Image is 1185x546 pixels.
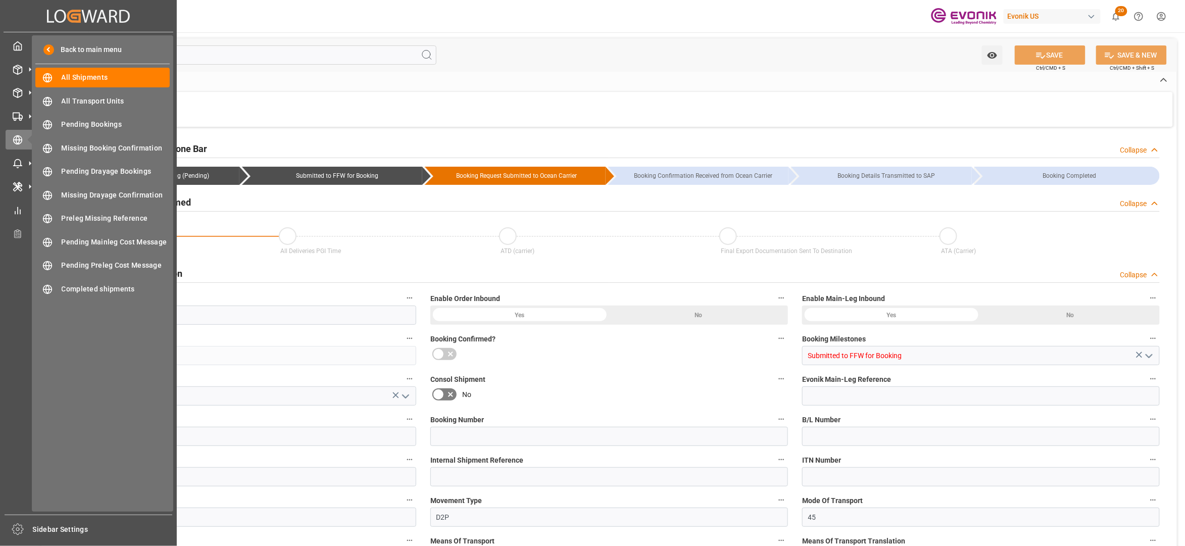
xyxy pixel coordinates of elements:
span: Missing Booking Confirmation [62,143,170,154]
button: show 20 new notifications [1105,5,1127,28]
span: Enable Main-Leg Inbound [802,293,885,304]
span: Evonik Main-Leg Reference [802,374,891,385]
span: Back to main menu [54,44,122,55]
button: SAVE [1015,45,1085,65]
span: Pending Preleg Cost Message [62,260,170,271]
a: My Cockpit [6,36,171,56]
span: 20 [1115,6,1127,16]
button: Order Number [403,291,416,305]
button: Booking Confirmed? [775,332,788,345]
span: Missing Drayage Confirmation [62,190,170,201]
span: Preleg Missing Reference [62,213,170,224]
span: ITN Number [802,455,841,466]
button: Evonik US [1004,7,1105,26]
a: All Transport Units [35,91,170,111]
div: No [609,306,788,325]
button: SAVE & NEW [1096,45,1167,65]
span: ATD (carrier) [501,247,535,255]
span: Pending Bookings [62,119,170,130]
button: Booking Milestones [1147,332,1160,345]
span: B/L Number [802,415,841,425]
a: Completed shipments [35,279,170,299]
a: My Reports [6,200,171,220]
button: Booking Status [403,372,416,385]
div: Submitted to FFW for Booking [252,167,423,185]
div: Collapse [1120,270,1147,280]
div: Submitted to FFW for Booking (Pending) [59,167,239,185]
span: All Transport Units [62,96,170,107]
button: Help Center [1127,5,1150,28]
div: Yes [430,306,609,325]
div: Submitted to FFW for Booking [242,167,423,185]
span: Pending Drayage Bookings [62,166,170,177]
div: Booking Details Transmitted to SAP [791,167,972,185]
a: All Shipments [35,68,170,87]
button: Internal Shipment Reference [775,453,788,466]
a: Missing Booking Confirmation [35,138,170,158]
a: Transport Planner [6,224,171,243]
button: Booking Number [775,413,788,426]
button: Enable Main-Leg Inbound [1147,291,1160,305]
a: Pending Drayage Bookings [35,162,170,181]
span: Booking Confirmed? [430,334,496,344]
input: Search Fields [46,45,436,65]
span: Mode Of Transport [802,495,863,506]
span: ATA (Carrier) [942,247,976,255]
a: Pending Bookings [35,115,170,134]
button: ITN Number [1147,453,1160,466]
a: Pending Mainleg Cost Message [35,232,170,252]
span: All Shipments [62,72,170,83]
span: Consol Shipment [430,374,485,385]
a: Preleg Missing Reference [35,209,170,228]
button: open menu [398,388,413,404]
span: Ctrl/CMD + Shift + S [1110,64,1155,72]
div: Booking Request Submitted to Ocean Carrier [435,167,599,185]
button: Delivery Reference (Ramp/Port) [403,493,416,507]
div: Yes [802,306,981,325]
span: Ctrl/CMD + S [1036,64,1066,72]
span: Final Export Documentation Sent To Destination [721,247,853,255]
span: All Deliveries PGI Time [281,247,341,255]
div: Booking Details Transmitted to SAP [801,167,972,185]
span: Booking Milestones [802,334,866,344]
div: Booking Confirmation Received from Ocean Carrier [618,167,789,185]
button: House B/L Number [403,453,416,466]
div: Booking Completed [984,167,1155,185]
div: No [981,306,1160,325]
button: open menu [1141,348,1156,364]
div: Booking Confirmation Received from Ocean Carrier [608,167,789,185]
span: Internal Shipment Reference [430,455,523,466]
button: Movement Type [775,493,788,507]
span: Enable Order Inbound [430,293,500,304]
div: Booking Completed [974,167,1160,185]
a: Pending Preleg Cost Message [35,256,170,275]
button: Consol Shipment [775,372,788,385]
button: Mode Of Transport [1147,493,1160,507]
div: Collapse [1120,145,1147,156]
span: No [462,389,471,400]
button: Freight Forwarder Reference [403,413,416,426]
button: B/L Number [1147,413,1160,426]
button: Enable Order Inbound [775,291,788,305]
div: Evonik US [1004,9,1101,24]
span: Pending Mainleg Cost Message [62,237,170,247]
button: code [403,332,416,345]
div: Booking Request Submitted to Ocean Carrier [425,167,606,185]
span: Sidebar Settings [33,524,173,535]
button: open menu [982,45,1003,65]
button: Evonik Main-Leg Reference [1147,372,1160,385]
span: Movement Type [430,495,482,506]
span: Completed shipments [62,284,170,294]
a: Missing Drayage Confirmation [35,185,170,205]
img: Evonik-brand-mark-Deep-Purple-RGB.jpeg_1700498283.jpeg [931,8,997,25]
span: Booking Number [430,415,484,425]
div: Collapse [1120,198,1147,209]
